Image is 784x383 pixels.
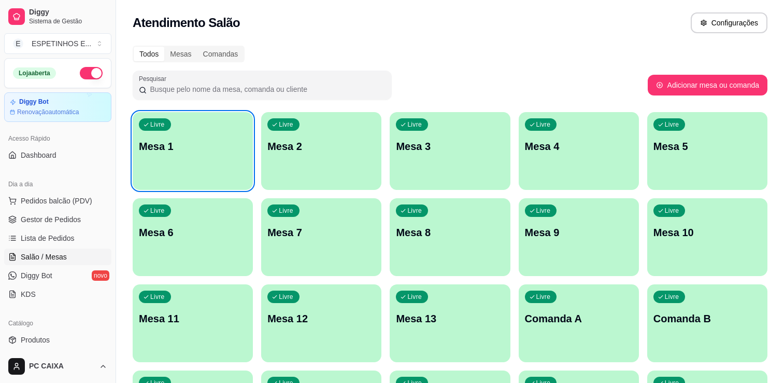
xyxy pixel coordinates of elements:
span: Gestor de Pedidos [21,214,81,225]
button: LivreMesa 5 [647,112,767,190]
button: PC CAIXA [4,354,111,379]
span: Pedidos balcão (PDV) [21,196,92,206]
span: Dashboard [21,150,56,160]
p: Livre [665,120,679,129]
p: Livre [279,293,293,301]
button: LivreComanda B [647,284,767,362]
button: LivreMesa 12 [261,284,381,362]
p: Mesa 10 [653,225,761,240]
div: Comandas [197,47,244,61]
span: Sistema de Gestão [29,17,107,25]
a: Lista de Pedidos [4,230,111,247]
button: LivreMesa 3 [390,112,510,190]
a: Produtos [4,332,111,348]
p: Livre [407,293,422,301]
div: Mesas [164,47,197,61]
article: Diggy Bot [19,98,49,106]
span: Salão / Mesas [21,252,67,262]
p: Mesa 11 [139,311,247,326]
span: Produtos [21,335,50,345]
input: Pesquisar [147,84,386,94]
p: Mesa 3 [396,139,504,154]
button: Pedidos balcão (PDV) [4,193,111,209]
button: LivreMesa 2 [261,112,381,190]
p: Livre [536,207,551,215]
article: Renovação automática [17,108,79,116]
button: LivreMesa 10 [647,198,767,276]
span: Diggy Bot [21,270,52,281]
p: Livre [665,293,679,301]
p: Livre [536,293,551,301]
a: Salão / Mesas [4,249,111,265]
button: LivreMesa 6 [133,198,253,276]
a: Dashboard [4,147,111,163]
p: Mesa 8 [396,225,504,240]
div: Acesso Rápido [4,130,111,147]
button: Alterar Status [80,67,103,79]
button: Adicionar mesa ou comanda [648,75,767,95]
p: Livre [150,207,165,215]
button: LivreMesa 7 [261,198,381,276]
p: Comanda B [653,311,761,326]
div: Todos [134,47,164,61]
h2: Atendimento Salão [133,15,240,31]
span: Diggy [29,8,107,17]
div: ESPETINHOS E ... [32,38,91,49]
p: Livre [279,120,293,129]
p: Livre [407,207,422,215]
p: Mesa 12 [267,311,375,326]
p: Mesa 4 [525,139,633,154]
p: Livre [665,207,679,215]
button: LivreMesa 4 [519,112,639,190]
label: Pesquisar [139,74,170,83]
p: Mesa 9 [525,225,633,240]
span: PC CAIXA [29,362,95,371]
p: Comanda A [525,311,633,326]
button: LivreMesa 9 [519,198,639,276]
p: Mesa 13 [396,311,504,326]
button: LivreMesa 8 [390,198,510,276]
p: Livre [536,120,551,129]
div: Dia a dia [4,176,111,193]
a: DiggySistema de Gestão [4,4,111,29]
button: Configurações [691,12,767,33]
button: Select a team [4,33,111,54]
button: LivreMesa 13 [390,284,510,362]
a: Diggy Botnovo [4,267,111,284]
div: Catálogo [4,315,111,332]
button: LivreMesa 11 [133,284,253,362]
p: Mesa 1 [139,139,247,154]
span: E [13,38,23,49]
p: Mesa 7 [267,225,375,240]
div: Loja aberta [13,67,56,79]
p: Mesa 2 [267,139,375,154]
p: Mesa 5 [653,139,761,154]
a: Gestor de Pedidos [4,211,111,228]
p: Livre [407,120,422,129]
button: LivreComanda A [519,284,639,362]
p: Mesa 6 [139,225,247,240]
p: Livre [150,120,165,129]
a: KDS [4,286,111,303]
p: Livre [279,207,293,215]
button: LivreMesa 1 [133,112,253,190]
span: KDS [21,289,36,299]
span: Lista de Pedidos [21,233,75,243]
p: Livre [150,293,165,301]
a: Diggy BotRenovaçãoautomática [4,92,111,122]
